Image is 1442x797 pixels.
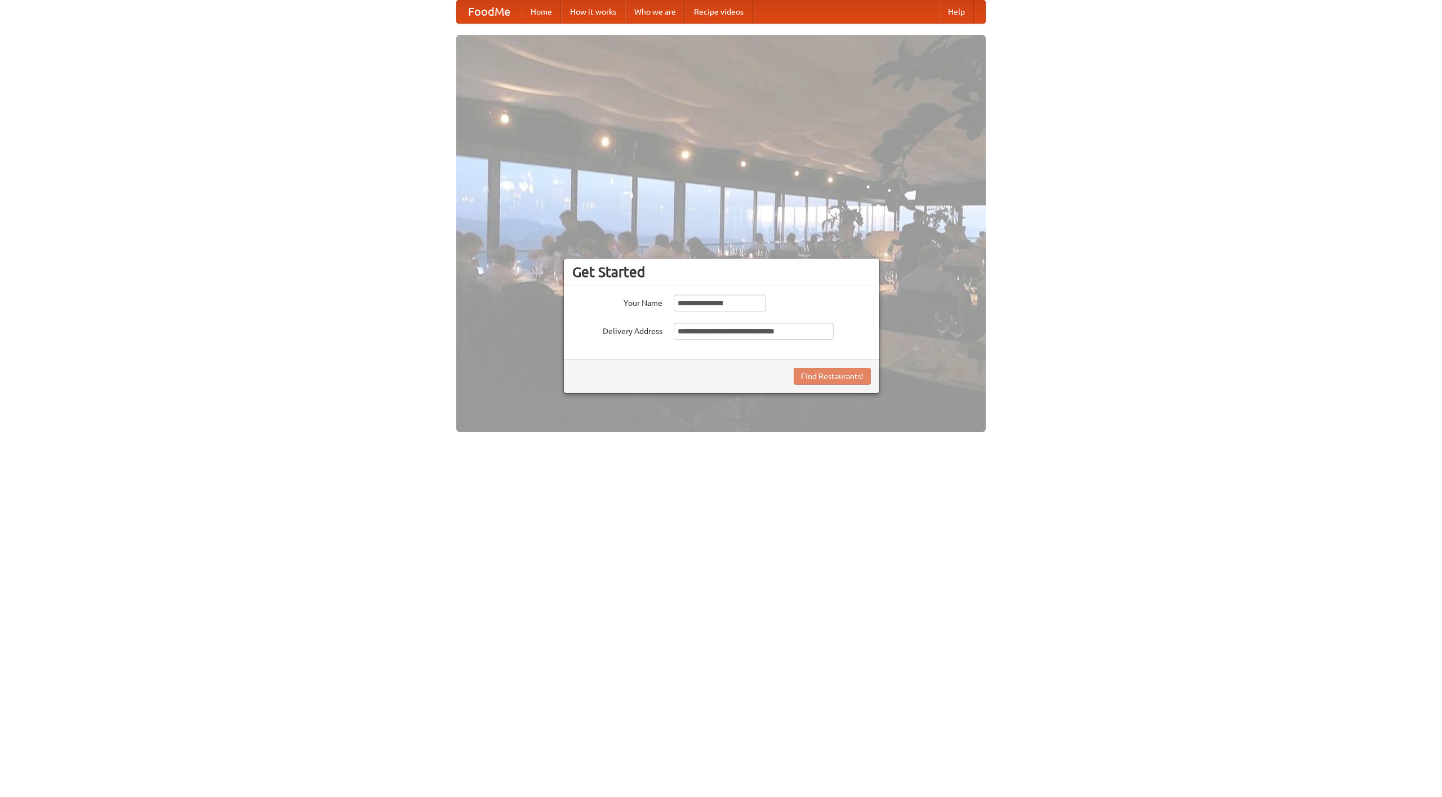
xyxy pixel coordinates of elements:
a: FoodMe [457,1,522,23]
h3: Get Started [572,264,871,280]
label: Your Name [572,295,662,309]
a: Who we are [625,1,685,23]
a: Recipe videos [685,1,753,23]
a: Help [939,1,974,23]
a: How it works [561,1,625,23]
label: Delivery Address [572,323,662,337]
a: Home [522,1,561,23]
button: Find Restaurants! [794,368,871,385]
